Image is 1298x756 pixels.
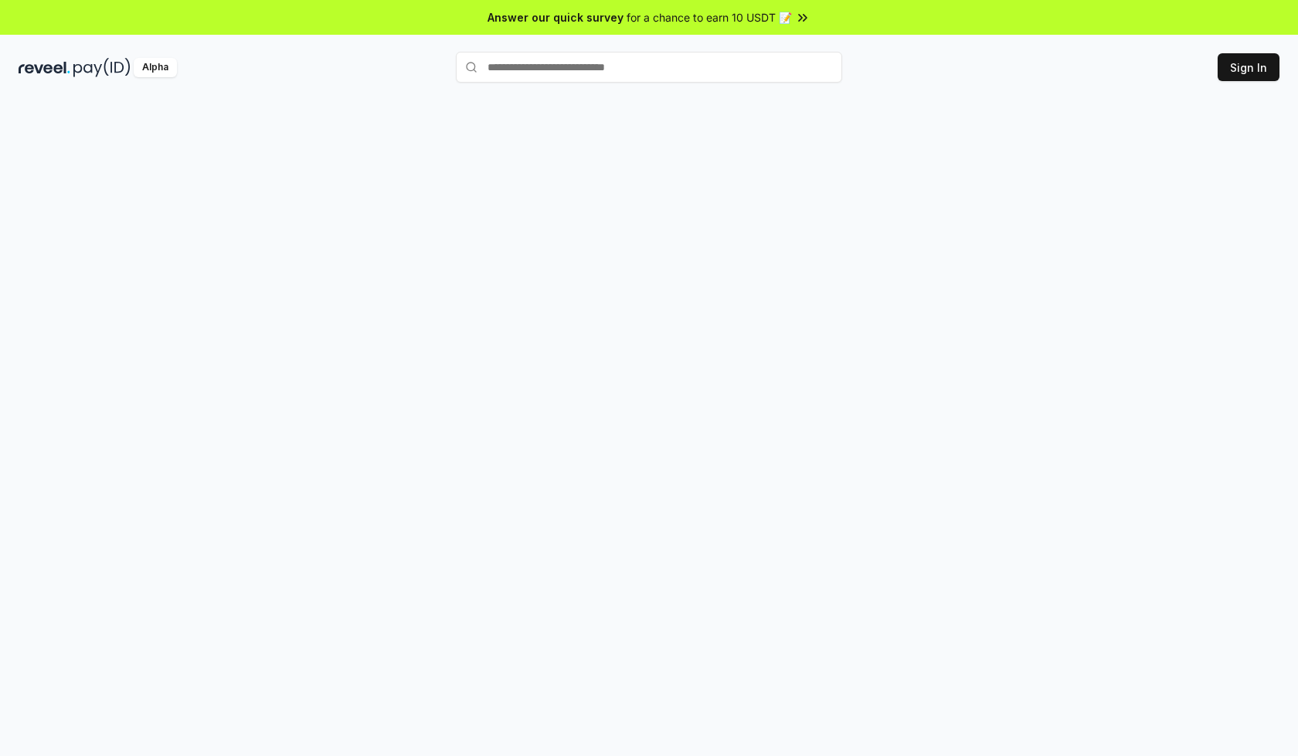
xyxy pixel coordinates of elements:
[73,58,131,77] img: pay_id
[1218,53,1279,81] button: Sign In
[627,9,792,25] span: for a chance to earn 10 USDT 📝
[134,58,177,77] div: Alpha
[488,9,624,25] span: Answer our quick survey
[19,58,70,77] img: reveel_dark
